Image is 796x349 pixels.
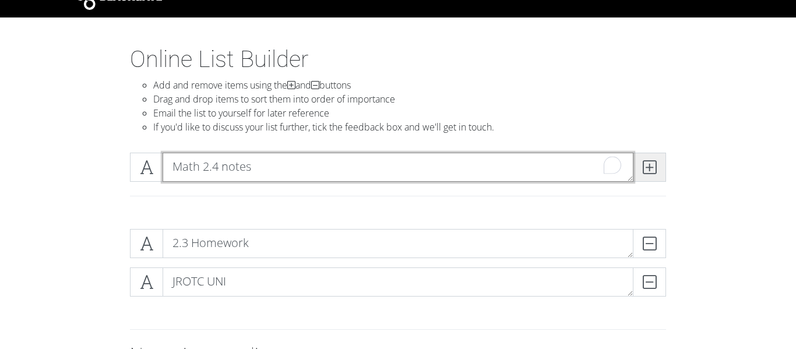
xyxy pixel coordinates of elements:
li: Add and remove items using the and buttons [153,78,666,92]
textarea: To enrich screen reader interactions, please activate Accessibility in Grammarly extension settings [163,229,633,258]
h1: Online List Builder [130,45,666,73]
textarea: To enrich screen reader interactions, please activate Accessibility in Grammarly extension settings [163,153,633,182]
li: Drag and drop items to sort them into order of importance [153,92,666,106]
li: Email the list to yourself for later reference [153,106,666,120]
li: If you'd like to discuss your list further, tick the feedback box and we'll get in touch. [153,120,666,134]
textarea: To enrich screen reader interactions, please activate Accessibility in Grammarly extension settings [163,267,633,297]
